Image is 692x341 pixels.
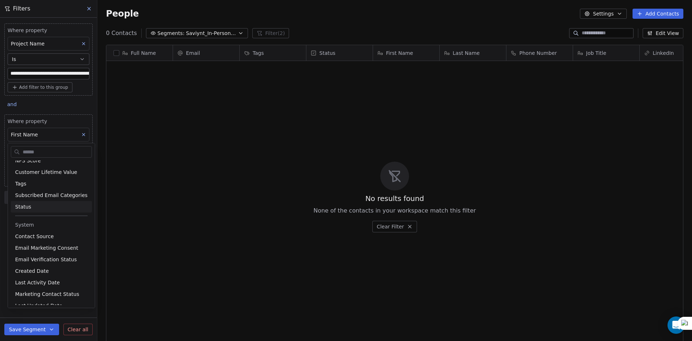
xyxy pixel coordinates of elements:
[15,302,62,309] span: Last Updated Date
[15,233,54,240] span: Contact Source
[15,290,79,298] span: Marketing Contact Status
[15,256,77,263] span: Email Verification Status
[15,279,60,286] span: Last Activity Date
[15,203,31,210] span: Status
[15,180,26,187] span: Tags
[15,267,49,275] span: Created Date
[15,192,88,199] span: Subscribed Email Categories
[15,244,78,252] span: Email Marketing Consent
[15,169,77,176] span: Customer Lifetime Value
[15,157,41,164] span: NPS Score
[15,221,34,228] span: System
